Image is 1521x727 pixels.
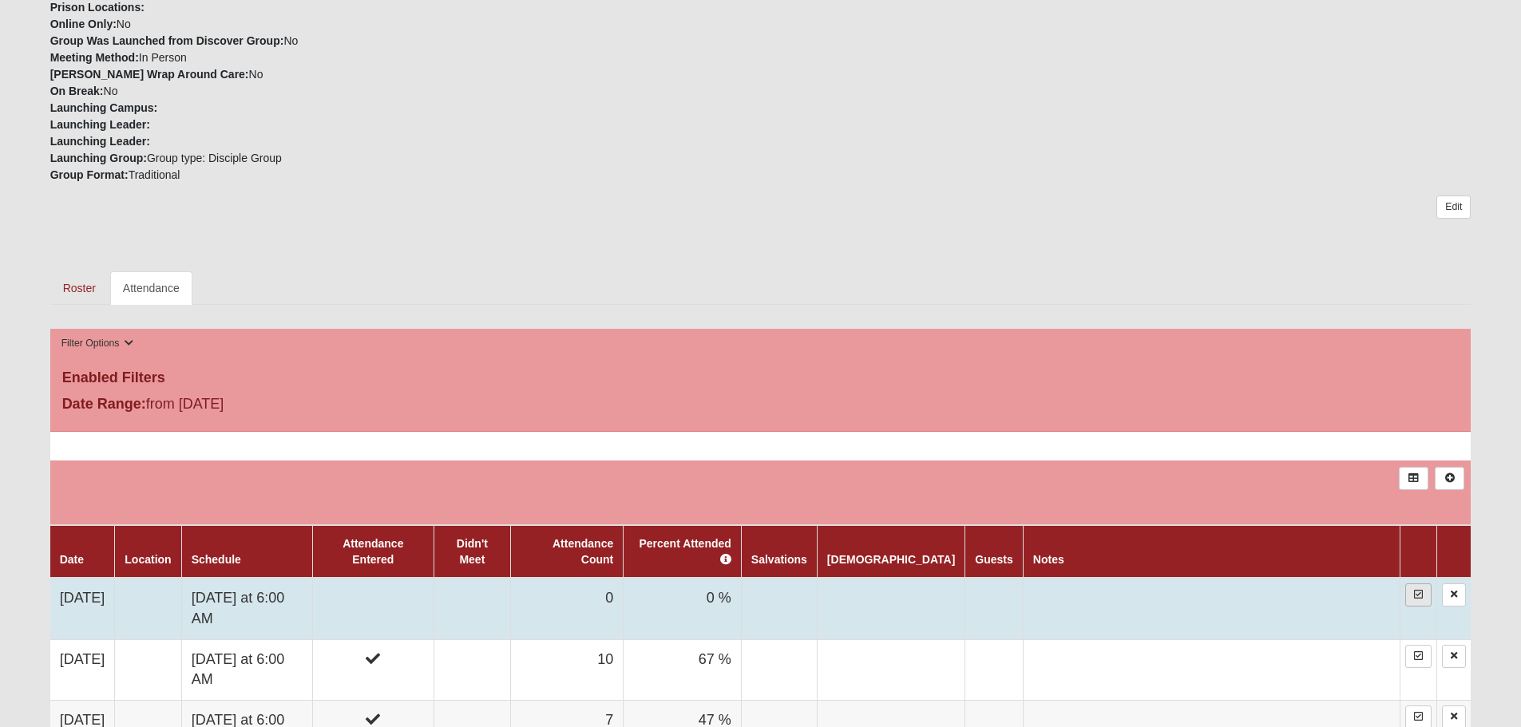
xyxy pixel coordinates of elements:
th: Guests [965,525,1023,578]
td: [DATE] [50,578,115,639]
a: Edit [1436,196,1471,219]
strong: On Break: [50,85,104,97]
a: Attendance Count [553,537,613,566]
div: from [DATE] [50,393,524,419]
h4: Enabled Filters [62,369,1460,387]
a: Location [125,553,171,566]
a: Delete [1442,645,1466,668]
strong: Prison Locations: [50,1,145,14]
a: Schedule [192,553,241,566]
button: Filter Options [57,335,139,352]
strong: Launching Group: [50,152,147,164]
td: 10 [511,639,624,700]
td: 0 % [624,578,742,639]
strong: Online Only: [50,18,117,30]
a: Delete [1442,583,1466,606]
strong: Group Format: [50,168,129,181]
label: Date Range: [62,393,146,415]
a: Date [60,553,84,566]
a: Notes [1033,553,1064,566]
th: [DEMOGRAPHIC_DATA] [817,525,964,578]
th: Salvations [741,525,817,578]
strong: Meeting Method: [50,51,139,64]
td: 67 % [624,639,742,700]
a: Roster [50,271,109,305]
a: Percent Attended [639,537,731,566]
strong: Launching Leader: [50,135,150,148]
strong: Group Was Launched from Discover Group: [50,34,284,47]
a: Export to Excel [1399,467,1428,490]
a: Alt+N [1435,467,1464,490]
td: 0 [511,578,624,639]
a: Enter Attendance [1405,583,1432,606]
strong: Launching Leader: [50,118,150,131]
a: Enter Attendance [1405,645,1432,668]
strong: [PERSON_NAME] Wrap Around Care: [50,68,249,81]
a: Attendance Entered [343,537,403,566]
td: [DATE] at 6:00 AM [181,578,312,639]
td: [DATE] [50,639,115,700]
a: Attendance [110,271,192,305]
strong: Launching Campus: [50,101,158,114]
td: [DATE] at 6:00 AM [181,639,312,700]
a: Didn't Meet [457,537,488,566]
